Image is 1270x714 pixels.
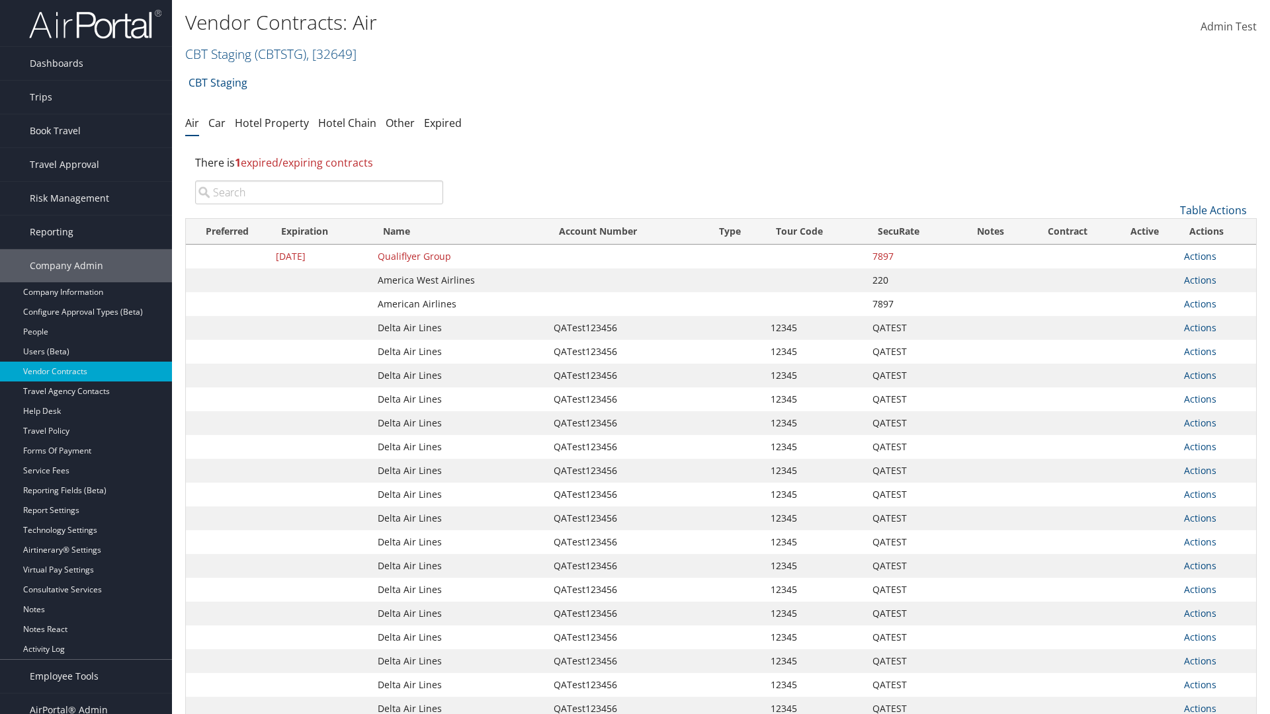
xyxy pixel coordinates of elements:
[547,673,707,697] td: QATest123456
[866,411,958,435] td: QATEST
[30,660,99,693] span: Employee Tools
[547,459,707,483] td: QATest123456
[1184,654,1216,667] a: Actions
[235,155,373,170] span: expired/expiring contracts
[371,673,547,697] td: Delta Air Lines
[764,364,866,387] td: 12345
[195,180,443,204] input: Search
[866,578,958,602] td: QATEST
[306,45,357,63] span: , [ 32649 ]
[269,219,371,245] th: Expiration: activate to sort column descending
[1184,512,1216,524] a: Actions
[764,459,866,483] td: 12345
[318,116,376,130] a: Hotel Chain
[29,9,161,40] img: airportal-logo.png
[1180,203,1247,218] a: Table Actions
[764,483,866,506] td: 12345
[764,387,866,411] td: 12345
[1184,369,1216,381] a: Actions
[866,649,958,673] td: QATEST
[547,602,707,625] td: QATest123456
[1184,345,1216,358] a: Actions
[185,116,199,130] a: Air
[235,155,241,170] strong: 1
[1184,607,1216,619] a: Actions
[866,625,958,649] td: QATEST
[1184,440,1216,453] a: Actions
[1184,274,1216,286] a: Actions
[764,602,866,625] td: 12345
[958,219,1023,245] th: Notes: activate to sort column ascending
[866,530,958,554] td: QATEST
[30,148,99,181] span: Travel Approval
[1184,559,1216,572] a: Actions
[547,578,707,602] td: QATest123456
[764,625,866,649] td: 12345
[30,182,109,215] span: Risk Management
[707,219,764,245] th: Type: activate to sort column ascending
[866,673,958,697] td: QATEST
[764,530,866,554] td: 12345
[235,116,309,130] a: Hotel Property
[866,435,958,459] td: QATEST
[371,435,547,459] td: Delta Air Lines
[764,411,866,435] td: 12345
[371,268,547,292] td: America West Airlines
[866,554,958,578] td: QATEST
[547,340,707,364] td: QATest123456
[866,268,958,292] td: 220
[185,45,357,63] a: CBT Staging
[30,216,73,249] span: Reporting
[371,602,547,625] td: Delta Air Lines
[866,219,958,245] th: SecuRate: activate to sort column ascending
[371,554,547,578] td: Delta Air Lines
[1112,219,1177,245] th: Active: activate to sort column ascending
[1184,393,1216,405] a: Actions
[371,459,547,483] td: Delta Air Lines
[255,45,306,63] span: ( CBTSTG )
[30,249,103,282] span: Company Admin
[547,554,707,578] td: QATest123456
[1184,488,1216,500] a: Actions
[371,483,547,506] td: Delta Air Lines
[866,316,958,340] td: QATEST
[1184,297,1216,310] a: Actions
[371,245,547,268] td: Qualiflyer Group
[1184,631,1216,643] a: Actions
[185,9,900,36] h1: Vendor Contracts: Air
[547,530,707,554] td: QATest123456
[371,316,547,340] td: Delta Air Lines
[547,483,707,506] td: QATest123456
[30,47,83,80] span: Dashboards
[547,435,707,459] td: QATest123456
[371,649,547,673] td: Delta Air Lines
[189,69,247,96] a: CBT Staging
[1184,321,1216,334] a: Actions
[1184,535,1216,548] a: Actions
[30,81,52,114] span: Trips
[866,364,958,387] td: QATEST
[208,116,226,130] a: Car
[371,506,547,530] td: Delta Air Lines
[547,364,707,387] td: QATest123456
[371,578,547,602] td: Delta Air Lines
[764,316,866,340] td: 12345
[185,145,1257,180] div: There is
[371,387,547,411] td: Delta Air Lines
[1201,19,1257,34] span: Admin Test
[764,649,866,673] td: 12345
[371,411,547,435] td: Delta Air Lines
[866,292,958,316] td: 7897
[764,506,866,530] td: 12345
[764,554,866,578] td: 12345
[386,116,415,130] a: Other
[764,673,866,697] td: 12345
[1184,464,1216,477] a: Actions
[1184,250,1216,262] a: Actions
[371,625,547,649] td: Delta Air Lines
[547,649,707,673] td: QATest123456
[547,411,707,435] td: QATest123456
[371,530,547,554] td: Delta Air Lines
[764,340,866,364] td: 12345
[30,114,81,147] span: Book Travel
